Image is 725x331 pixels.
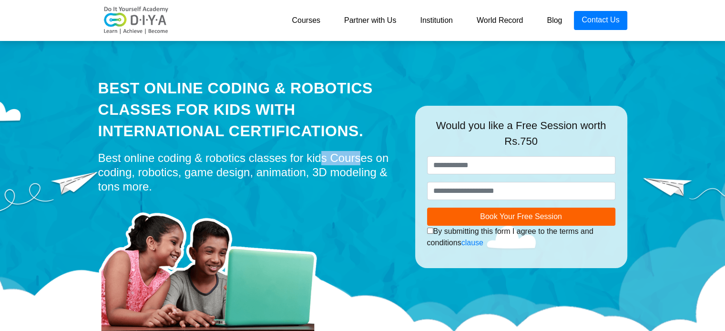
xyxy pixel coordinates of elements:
a: World Record [465,11,535,30]
div: Best Online Coding & Robotics Classes for kids with International Certifications. [98,78,401,141]
span: Book Your Free Session [480,212,562,221]
img: logo-v2.png [98,6,174,35]
a: clause [461,239,483,247]
a: Partner with Us [332,11,408,30]
div: By submitting this form I agree to the terms and conditions [427,226,615,249]
button: Book Your Free Session [427,208,615,226]
div: Best online coding & robotics classes for kids Courses on coding, robotics, game design, animatio... [98,151,401,194]
a: Blog [535,11,574,30]
div: Would you like a Free Session worth Rs.750 [427,118,615,156]
a: Institution [408,11,464,30]
a: Courses [280,11,332,30]
a: Contact Us [574,11,627,30]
